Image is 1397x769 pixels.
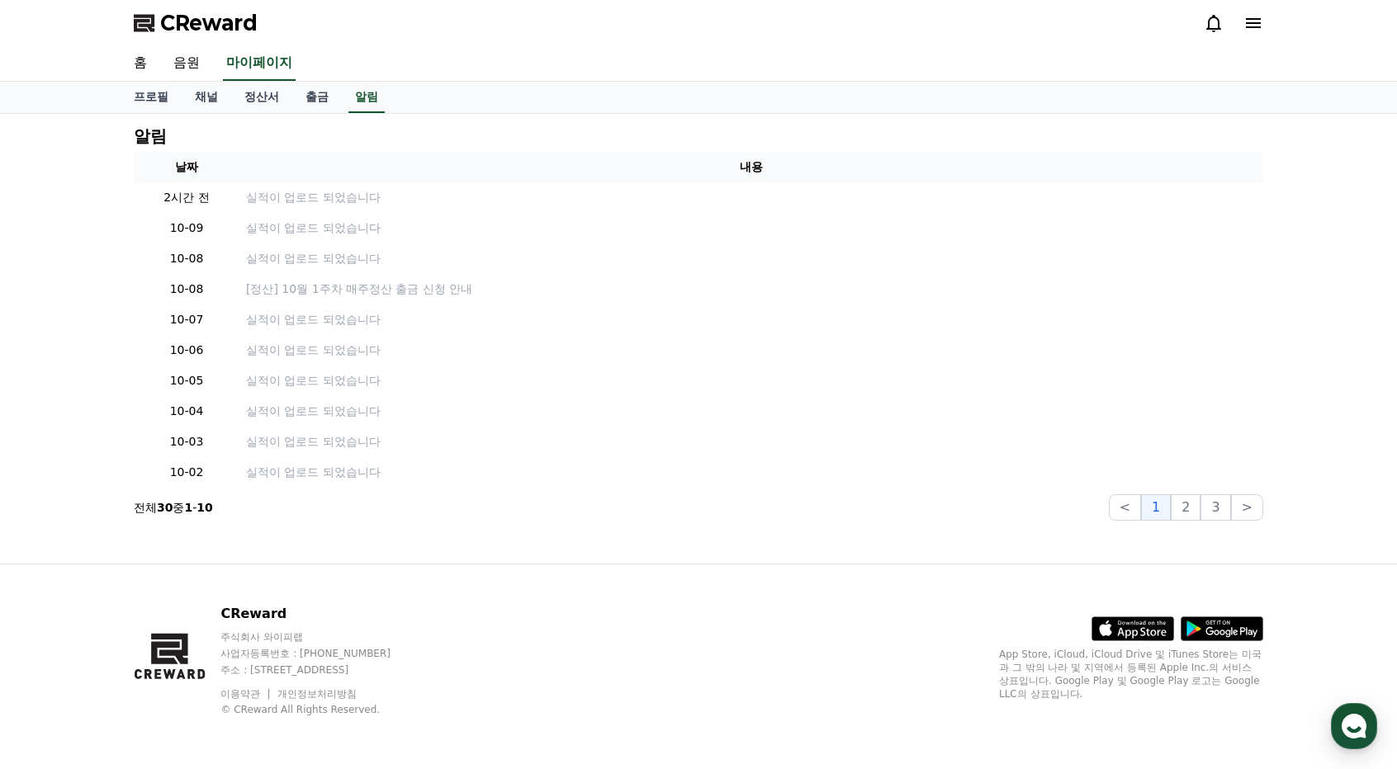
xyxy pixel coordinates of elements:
a: 출금 [292,82,342,113]
th: 내용 [239,152,1263,182]
p: 주소 : [STREET_ADDRESS] [220,663,422,677]
a: 실적이 업로드 되었습니다 [246,342,1257,359]
span: 대화 [151,549,171,562]
a: 실적이 업로드 되었습니다 [246,219,1257,237]
a: 채널 [182,82,231,113]
th: 날짜 [134,152,239,182]
a: 음원 [160,46,213,81]
button: > [1231,494,1263,521]
a: 실적이 업로드 되었습니다 [246,433,1257,451]
p: 10-06 [140,342,233,359]
a: 프로필 [121,82,182,113]
p: 전체 중 - [134,499,213,516]
p: 10-09 [140,219,233,237]
a: 실적이 업로드 되었습니다 [246,311,1257,328]
p: 주식회사 와이피랩 [220,630,422,644]
p: 10-07 [140,311,233,328]
p: 2시간 전 [140,189,233,206]
a: 실적이 업로드 되었습니다 [246,464,1257,481]
a: 실적이 업로드 되었습니다 [246,403,1257,420]
a: 알림 [348,82,385,113]
a: 홈 [121,46,160,81]
span: CReward [160,10,258,36]
button: 3 [1200,494,1230,521]
a: 개인정보처리방침 [277,688,357,700]
a: 설정 [213,523,317,564]
a: 이용약관 [220,688,272,700]
button: 2 [1171,494,1200,521]
strong: 1 [184,501,192,514]
a: 정산서 [231,82,292,113]
strong: 30 [157,501,173,514]
p: 10-03 [140,433,233,451]
a: [정산] 10월 1주차 매주정산 출금 신청 안내 [246,281,1257,298]
a: CReward [134,10,258,36]
a: 대화 [109,523,213,564]
p: 10-08 [140,281,233,298]
span: 홈 [52,548,62,561]
p: 10-05 [140,372,233,389]
a: 홈 [5,523,109,564]
button: < [1109,494,1141,521]
h4: 알림 [134,127,167,145]
p: © CReward All Rights Reserved. [220,703,422,716]
p: 10-08 [140,250,233,267]
a: 실적이 업로드 되었습니다 [246,250,1257,267]
a: 마이페이지 [223,46,296,81]
a: 실적이 업로드 되었습니다 [246,189,1257,206]
p: App Store, iCloud, iCloud Drive 및 iTunes Store는 미국과 그 밖의 나라 및 지역에서 등록된 Apple Inc.의 서비스 상표입니다. Goo... [999,648,1263,701]
p: 사업자등록번호 : [PHONE_NUMBER] [220,647,422,660]
p: CReward [220,604,422,624]
strong: 10 [197,501,212,514]
p: 10-04 [140,403,233,420]
p: 10-02 [140,464,233,481]
span: 설정 [255,548,275,561]
a: 실적이 업로드 되었습니다 [246,372,1257,389]
button: 1 [1141,494,1171,521]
